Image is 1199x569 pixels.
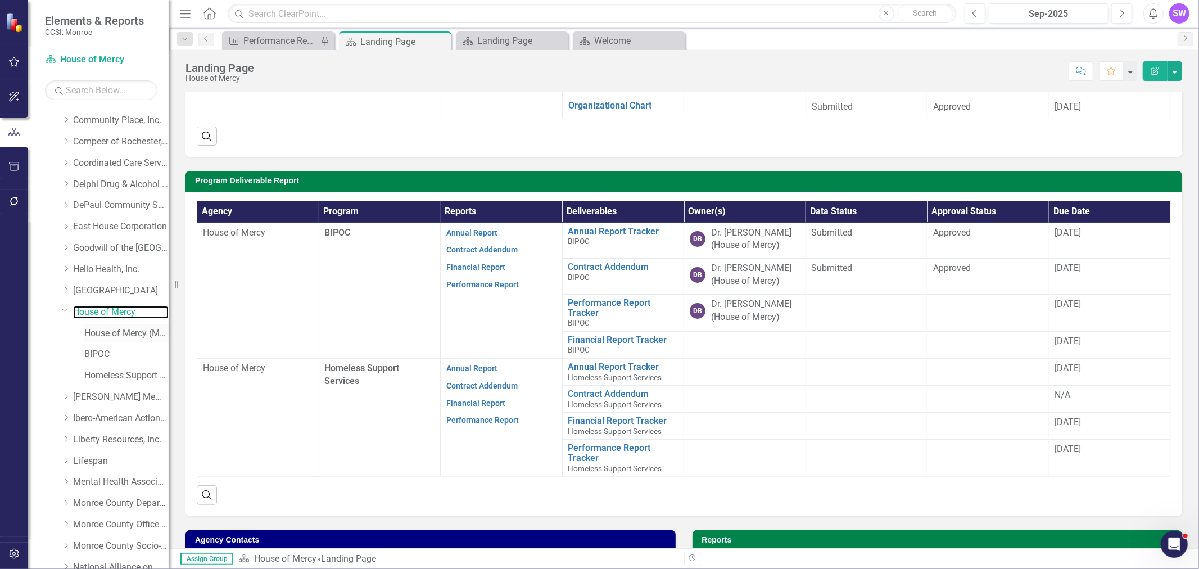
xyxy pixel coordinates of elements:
[243,34,318,48] div: Performance Report
[927,413,1049,440] td: Double-Click to Edit
[84,327,169,340] a: House of Mercy (MCOMH Internal)
[927,386,1049,413] td: Double-Click to Edit
[576,34,682,48] a: Welcome
[933,101,971,112] span: Approved
[897,6,953,21] button: Search
[933,263,971,273] span: Approved
[568,427,662,436] span: Homeless Support Services
[711,227,800,252] div: Dr. [PERSON_NAME] (House of Mercy)
[195,177,1177,185] h3: Program Deliverable Report
[1055,363,1082,373] span: [DATE]
[73,518,169,531] a: Monroe County Office of Mental Health
[568,389,678,399] a: Contract Addendum
[73,136,169,148] a: Compeer of Rochester, Inc.
[568,227,678,237] a: Annual Report Tracker
[1055,417,1082,427] span: [DATE]
[197,223,319,358] td: Double-Click to Edit
[1049,440,1171,477] td: Double-Click to Edit
[690,231,705,247] div: DB
[684,386,806,413] td: Double-Click to Edit
[927,358,1049,385] td: Double-Click to Edit
[1049,223,1171,259] td: Double-Click to Edit
[927,97,1049,118] td: Double-Click to Edit
[1055,101,1082,112] span: [DATE]
[254,553,316,564] a: House of Mercy
[1055,336,1082,346] span: [DATE]
[441,358,563,476] td: Double-Click to Edit
[806,331,927,358] td: Double-Click to Edit
[73,242,169,255] a: Goodwill of the [GEOGRAPHIC_DATA]
[812,263,853,273] span: Submitted
[684,413,806,440] td: Double-Click to Edit
[1049,294,1171,331] td: Double-Click to Edit
[684,223,806,259] td: Double-Click to Edit
[73,476,169,489] a: Mental Health Association
[568,335,678,345] a: Financial Report Tracker
[238,553,676,566] div: »
[325,363,400,386] span: Homeless Support Services
[45,80,157,100] input: Search Below...
[73,199,169,212] a: DePaul Community Services, lnc.
[73,391,169,404] a: [PERSON_NAME] Memorial Institute, Inc.
[568,318,590,327] span: BIPOC
[562,440,684,477] td: Double-Click to Edit Right Click for Context Menu
[446,381,518,390] a: Contract Addendum
[563,97,684,118] td: Double-Click to Edit Right Click for Context Menu
[1049,358,1171,385] td: Double-Click to Edit
[446,228,497,237] a: Annual Report
[812,101,853,112] span: Submitted
[73,157,169,170] a: Coordinated Care Services Inc.
[73,263,169,276] a: Helio Health, Inc.
[1055,227,1082,238] span: [DATE]
[225,34,318,48] a: Performance Report
[1049,331,1171,358] td: Double-Click to Edit
[594,34,682,48] div: Welcome
[989,3,1108,24] button: Sep-2025
[73,178,169,191] a: Delphi Drug & Alcohol Council
[562,358,684,385] td: Double-Click to Edit Right Click for Context Menu
[568,345,590,354] span: BIPOC
[702,536,1177,544] h3: Reports
[562,331,684,358] td: Double-Click to Edit Right Click for Context Menu
[1049,386,1171,413] td: Double-Click to Edit
[562,294,684,331] td: Double-Click to Edit Right Click for Context Menu
[459,34,565,48] a: Landing Page
[84,369,169,382] a: Homeless Support Services
[203,362,313,375] p: House of Mercy
[562,259,684,295] td: Double-Click to Edit Right Click for Context Menu
[360,35,449,49] div: Landing Page
[806,358,927,385] td: Double-Click to Edit
[927,294,1049,331] td: Double-Click to Edit
[446,364,497,373] a: Annual Report
[325,227,351,238] span: BIPOC
[568,443,678,463] a: Performance Report Tracker
[195,536,670,544] h3: Agency Contacts
[993,7,1105,21] div: Sep-2025
[568,464,662,473] span: Homeless Support Services
[446,263,505,272] a: Financial Report
[73,306,169,319] a: House of Mercy
[711,262,800,288] div: Dr. [PERSON_NAME] (House of Mercy)
[806,440,927,477] td: Double-Click to Edit
[73,412,169,425] a: Ibero-American Action League, Inc.
[203,227,313,240] p: House of Mercy
[446,399,505,408] a: Financial Report
[806,259,927,295] td: Double-Click to Edit
[927,331,1049,358] td: Double-Click to Edit
[568,64,678,93] a: Cultural Competency Agency Ethnicity Information
[73,455,169,468] a: Lifespan
[1055,444,1082,454] span: [DATE]
[1055,263,1082,273] span: [DATE]
[562,386,684,413] td: Double-Click to Edit Right Click for Context Menu
[562,223,684,259] td: Double-Click to Edit Right Click for Context Menu
[568,400,662,409] span: Homeless Support Services
[684,358,806,385] td: Double-Click to Edit
[228,4,956,24] input: Search ClearPoint...
[806,294,927,331] td: Double-Click to Edit
[185,62,254,74] div: Landing Page
[1169,3,1189,24] button: SW
[73,220,169,233] a: East House Corporation
[446,245,518,254] a: Contract Addendum
[321,553,376,564] div: Landing Page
